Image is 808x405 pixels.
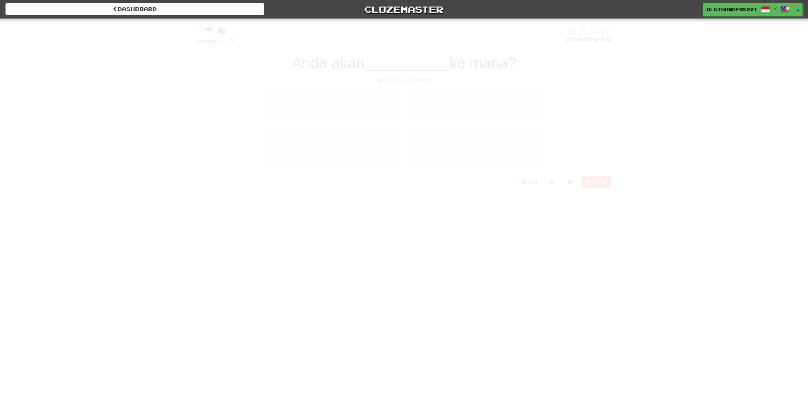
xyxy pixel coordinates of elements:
span: To go [544,20,569,28]
button: 1.menuju [264,89,399,120]
span: diperhitungkan [297,141,370,152]
button: 4.kolega [410,131,544,162]
a: Dashboard [5,3,264,15]
div: / [197,26,234,35]
span: 10 [588,19,600,28]
span: teman sekamar [442,99,516,110]
a: OldThunder8221 / [703,3,793,16]
button: Round history (alt+y) [545,176,559,188]
a: Clozemaster [275,3,533,16]
small: 2 . [438,103,442,109]
span: OldThunder8221 [707,6,758,13]
span: Anda akan [292,55,365,72]
span: / [774,6,777,11]
span: 0 [433,19,439,28]
span: 0 [228,36,234,45]
span: 25 % [565,37,576,43]
span: __________ [365,55,450,72]
button: Help! [516,176,542,188]
span: ke mana? [449,55,516,72]
small: 3 . [293,145,297,151]
span: menuju [316,99,352,110]
span: Score: [197,38,223,44]
small: 1 . [311,103,316,109]
button: 2.teman sekamar [410,89,544,120]
span: Correct [204,20,240,28]
button: Report [581,176,611,188]
span: 0 [258,19,264,28]
span: kolega [463,141,495,152]
div: Where are you heading? [197,76,611,84]
button: 3.diperhitungkan [264,131,399,162]
span: Incorrect [369,20,415,28]
div: Mastered [565,37,611,43]
small: 4 . [458,145,463,151]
